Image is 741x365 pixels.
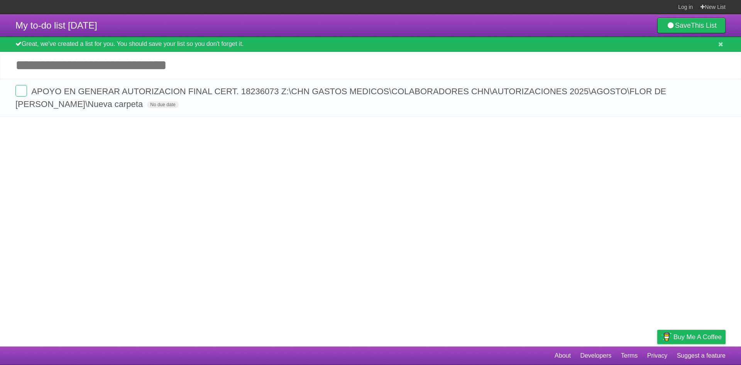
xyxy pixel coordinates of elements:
[15,85,27,97] label: Done
[147,101,178,108] span: No due date
[621,348,638,363] a: Terms
[647,348,667,363] a: Privacy
[15,20,97,31] span: My to-do list [DATE]
[555,348,571,363] a: About
[691,22,717,29] b: This List
[580,348,611,363] a: Developers
[677,348,726,363] a: Suggest a feature
[673,330,722,344] span: Buy me a coffee
[657,330,726,344] a: Buy me a coffee
[15,87,666,109] span: APOYO EN GENERAR AUTORIZACION FINAL CERT. 18236073 Z:\CHN GASTOS MEDICOS\COLABORADORES CHN\AUTORI...
[657,18,726,33] a: SaveThis List
[661,330,672,343] img: Buy me a coffee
